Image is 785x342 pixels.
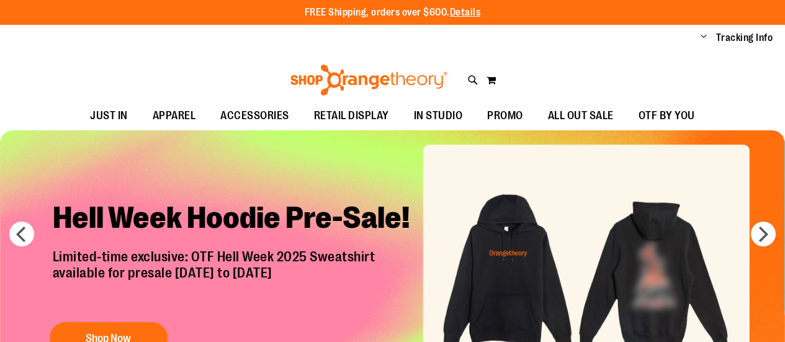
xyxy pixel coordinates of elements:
img: Shop Orangetheory [289,65,449,96]
button: next [751,222,776,246]
a: Details [450,7,481,18]
p: FREE Shipping, orders over $600. [305,6,481,20]
h2: Hell Week Hoodie Pre-Sale! [43,190,431,249]
button: prev [9,222,34,246]
span: IN STUDIO [414,102,463,130]
p: Limited-time exclusive: OTF Hell Week 2025 Sweatshirt available for presale [DATE] to [DATE] [43,249,431,310]
span: ALL OUT SALE [548,102,614,130]
a: Tracking Info [716,31,773,45]
span: ACCESSORIES [220,102,289,130]
button: Account menu [701,32,707,44]
span: JUST IN [90,102,128,130]
span: APPAREL [153,102,196,130]
span: PROMO [487,102,523,130]
span: RETAIL DISPLAY [314,102,389,130]
span: OTF BY YOU [639,102,695,130]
